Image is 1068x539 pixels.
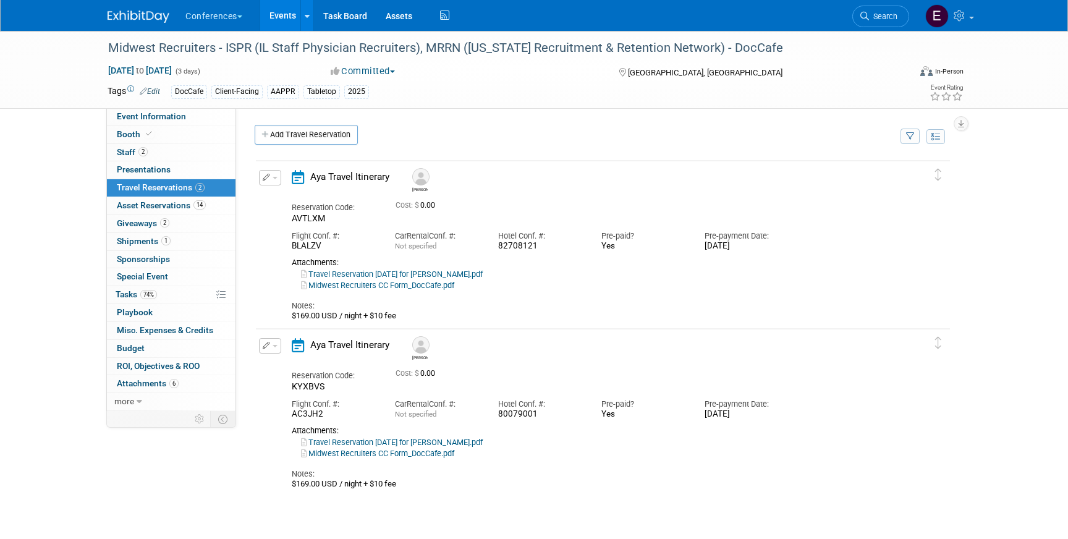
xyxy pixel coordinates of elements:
span: Misc. Expenses & Credits [117,325,213,335]
img: Michael Graham [412,168,430,185]
a: Booth [107,126,235,143]
span: Budget [117,343,145,353]
div: Car Conf. #: [395,399,480,410]
img: ExhibitDay [108,11,169,23]
span: [DATE] [705,409,730,418]
span: 74% [140,290,157,299]
span: Rental [407,231,429,240]
span: 2 [138,147,148,156]
a: Travel Reservation [DATE] for [PERSON_NAME].pdf [301,438,483,447]
a: Misc. Expenses & Credits [107,322,235,339]
span: Shipments [117,236,171,246]
a: Travel Reservations2 [107,179,235,197]
div: Michael Graham [409,168,431,192]
a: Shipments1 [107,233,235,250]
div: $169.00 USD / night + $10 fee [292,479,892,489]
img: Jim Manning [412,336,430,354]
button: Committed [326,65,400,78]
span: Cost: $ [396,369,420,378]
span: KYXBVS [292,381,324,391]
span: [DATE] [DATE] [108,65,172,76]
span: Yes [601,241,615,250]
span: 1 [161,236,171,245]
span: Not specified [395,410,436,418]
a: more [107,393,235,410]
span: AVTLXM [292,213,325,223]
span: Yes [601,409,615,418]
span: Aya Travel Itinerary [310,171,389,182]
span: Booth [117,129,155,139]
div: Event Format [836,64,964,83]
div: Pre-payment Date: [705,399,789,410]
a: Event Information [107,108,235,125]
div: AAPPR [267,85,299,98]
a: Add Travel Reservation [255,125,358,145]
div: 2025 [344,85,369,98]
div: BLALZV [292,241,376,252]
span: Event Information [117,111,186,121]
i: Click and drag to move item [935,169,941,181]
span: Asset Reservations [117,200,206,210]
div: Hotel Conf. #: [498,231,583,242]
a: Edit [140,87,160,96]
div: Event Rating [930,85,963,91]
a: Tasks74% [107,286,235,303]
a: Asset Reservations14 [107,197,235,214]
div: In-Person [934,67,964,76]
span: Playbook [117,307,153,317]
a: Playbook [107,304,235,321]
a: Special Event [107,268,235,286]
span: to [134,66,146,75]
div: Notes: [292,469,892,480]
span: Rental [407,399,429,409]
span: Cost: $ [396,201,420,210]
a: Search [852,6,909,27]
div: Flight Conf. #: [292,231,376,242]
span: 0.00 [396,369,440,378]
div: DocCafe [171,85,207,98]
div: Reservation Code: [292,202,377,213]
span: 2 [160,218,169,227]
a: Staff2 [107,144,235,161]
span: [DATE] [705,241,730,250]
div: $169.00 USD / night + $10 fee [292,311,892,321]
a: Midwest Recruiters CC Form_DocCafe.pdf [301,281,454,290]
span: 0.00 [396,201,440,210]
div: Jim Manning [412,354,428,360]
span: ROI, Objectives & ROO [117,361,200,371]
div: 82708121 [498,241,583,252]
span: more [114,396,134,406]
div: Car Conf. #: [395,231,480,242]
td: Toggle Event Tabs [211,411,236,427]
span: Giveaways [117,218,169,228]
div: 80079001 [498,409,583,420]
span: Not specified [395,242,436,250]
div: Michael Graham [412,185,428,192]
div: AC3JH2 [292,409,376,420]
div: Pre-paid? [601,399,686,410]
img: Erin Anderson [925,4,949,28]
span: Travel Reservations [117,182,205,192]
div: Tabletop [303,85,340,98]
div: Notes: [292,300,892,312]
div: Pre-payment Date: [705,231,789,242]
a: Sponsorships [107,251,235,268]
div: Jim Manning [409,336,431,360]
td: Tags [108,85,160,99]
span: Attachments [117,378,179,388]
a: Midwest Recruiters CC Form_DocCafe.pdf [301,449,454,458]
div: Client-Facing [211,85,263,98]
span: 6 [169,379,179,388]
div: Flight Conf. #: [292,399,376,410]
td: Personalize Event Tab Strip [189,411,211,427]
span: 2 [195,183,205,192]
span: Presentations [117,164,171,174]
img: Format-Inperson.png [920,66,933,76]
i: Filter by Traveler [906,133,915,141]
a: Giveaways2 [107,215,235,232]
a: Attachments6 [107,375,235,393]
span: 14 [193,200,206,210]
span: (3 days) [174,67,200,75]
span: [GEOGRAPHIC_DATA], [GEOGRAPHIC_DATA] [628,68,782,77]
span: Aya Travel Itinerary [310,339,389,350]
